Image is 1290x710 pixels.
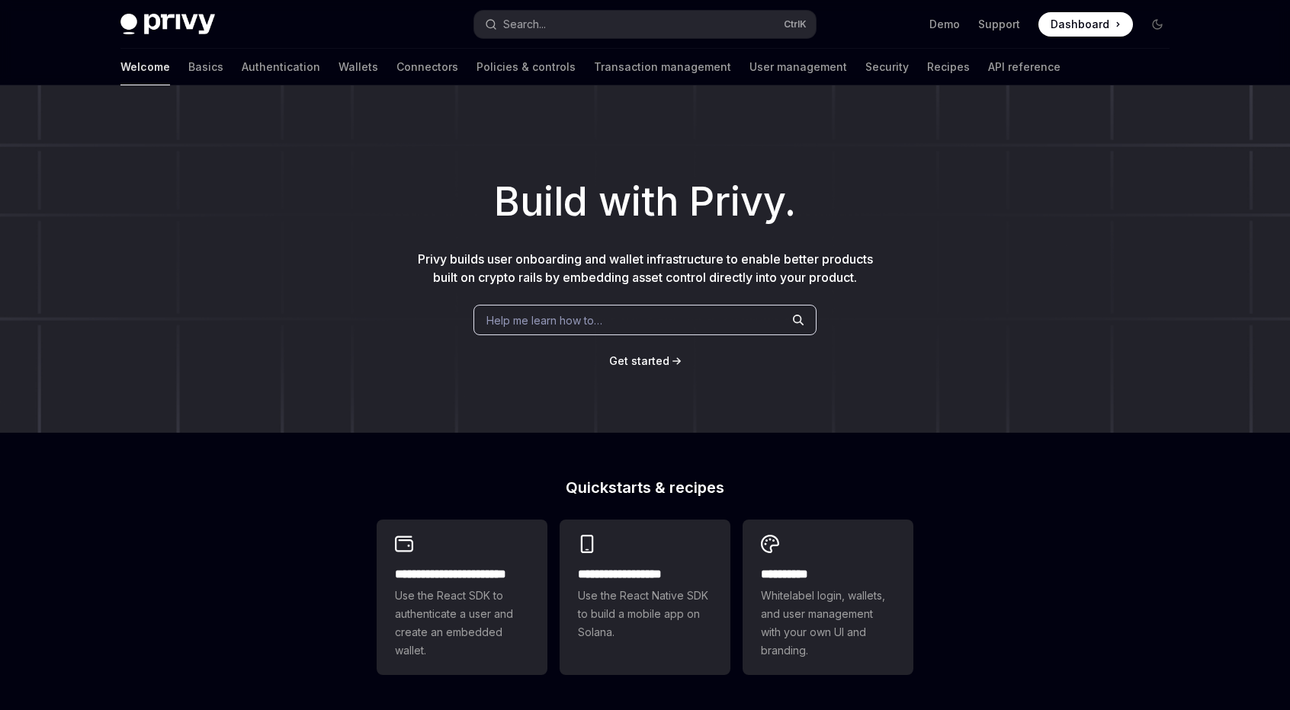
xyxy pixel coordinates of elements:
span: Get started [609,354,669,367]
img: dark logo [120,14,215,35]
a: Wallets [339,49,378,85]
a: Dashboard [1038,12,1133,37]
a: Recipes [927,49,970,85]
a: Security [865,49,909,85]
span: Use the React Native SDK to build a mobile app on Solana. [578,587,712,641]
a: Transaction management [594,49,731,85]
h1: Build with Privy. [24,172,1266,232]
div: Search... [503,15,546,34]
h2: Quickstarts & recipes [377,480,913,495]
a: **** *****Whitelabel login, wallets, and user management with your own UI and branding. [743,520,913,675]
a: Policies & controls [477,49,576,85]
a: Demo [929,17,960,32]
a: Welcome [120,49,170,85]
a: **** **** **** ***Use the React Native SDK to build a mobile app on Solana. [560,520,730,675]
a: User management [749,49,847,85]
span: Dashboard [1051,17,1109,32]
a: Get started [609,353,669,369]
span: Help me learn how to… [486,312,602,328]
a: API reference [988,49,1061,85]
a: Support [978,17,1020,32]
button: Search...CtrlK [474,11,816,38]
span: Privy builds user onboarding and wallet infrastructure to enable better products built on crypto ... [418,251,873,285]
a: Authentication [242,49,320,85]
span: Whitelabel login, wallets, and user management with your own UI and branding. [761,587,895,660]
a: Connectors [396,49,458,85]
span: Use the React SDK to authenticate a user and create an embedded wallet. [395,587,529,660]
a: Basics [188,49,223,85]
span: Ctrl K [784,18,807,30]
button: Toggle dark mode [1145,12,1170,37]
